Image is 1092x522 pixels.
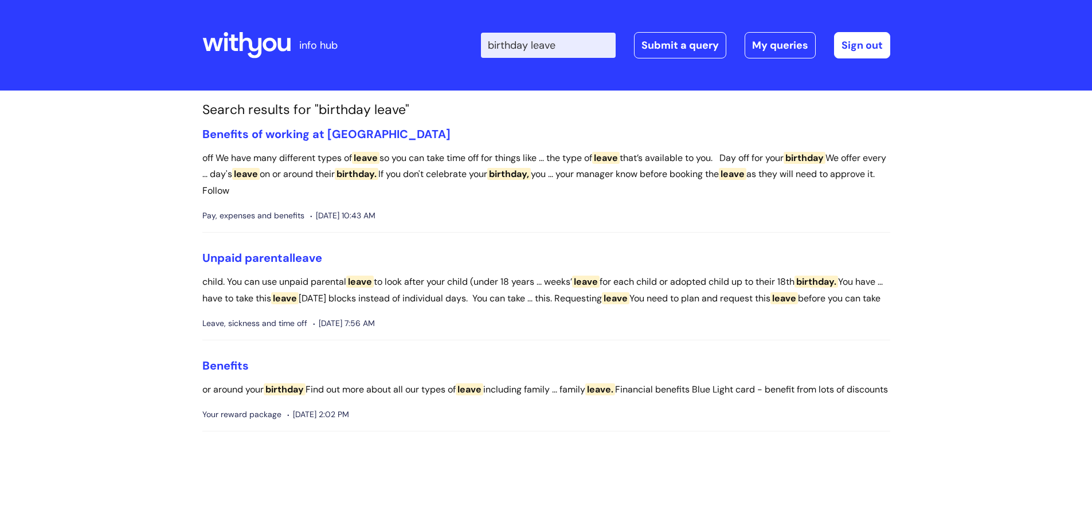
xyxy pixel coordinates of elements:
a: Sign out [834,32,890,58]
span: Pay, expenses and benefits [202,209,304,223]
span: [DATE] 7:56 AM [313,316,375,331]
input: Search [481,33,616,58]
span: birthday. [794,276,838,288]
span: leave [770,292,798,304]
span: birthday, [487,168,531,180]
div: | - [481,32,890,58]
a: Unpaid parentalleave [202,250,322,265]
span: leave [271,292,299,304]
p: child. You can use unpaid parental to look after your child (under 18 years ... weeks’ for each c... [202,274,890,307]
span: leave [602,292,629,304]
span: leave [456,383,483,395]
p: or around your Find out more about all our types of including family ... family Financial benefit... [202,382,890,398]
span: birthday [784,152,825,164]
h1: Search results for "birthday leave" [202,102,890,118]
span: birthday. [335,168,378,180]
a: Benefits [202,358,249,373]
span: leave [572,276,600,288]
span: leave [232,168,260,180]
a: Benefits of working at [GEOGRAPHIC_DATA] [202,127,451,142]
p: info hub [299,36,338,54]
span: leave [352,152,379,164]
span: Leave, sickness and time off [202,316,307,331]
span: leave [292,250,322,265]
span: birthday [264,383,306,395]
span: Your reward package [202,407,281,422]
span: [DATE] 2:02 PM [287,407,349,422]
span: leave [592,152,620,164]
a: My queries [745,32,816,58]
span: leave [346,276,374,288]
span: [DATE] 10:43 AM [310,209,375,223]
span: leave [719,168,746,180]
p: off We have many different types of so you can take time off for things like ... the type of that... [202,150,890,199]
span: leave. [585,383,615,395]
a: Submit a query [634,32,726,58]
